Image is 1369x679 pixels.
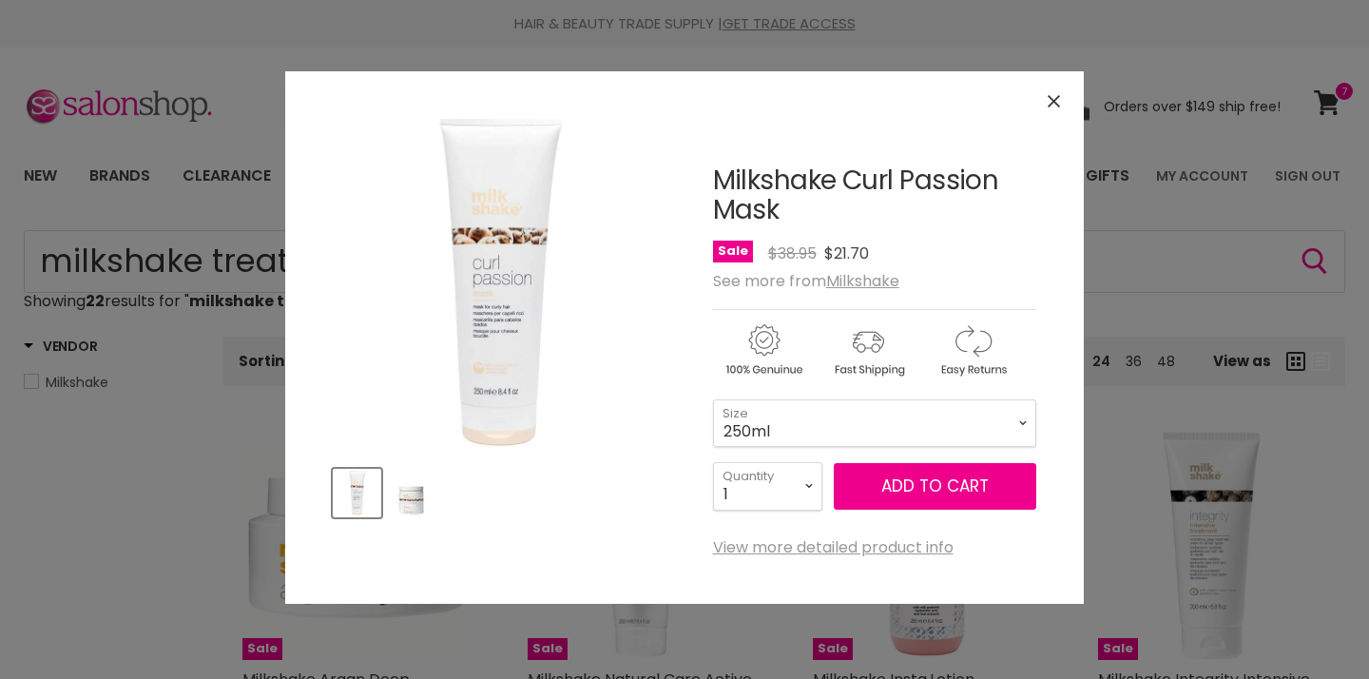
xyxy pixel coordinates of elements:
[834,463,1036,511] button: Add to cart
[335,471,379,515] img: Milkshake Curl Passion Mask
[713,162,999,228] a: Milkshake Curl Passion Mask
[824,242,869,264] span: $21.70
[713,241,753,262] span: Sale
[713,462,822,510] select: Quantity
[713,270,899,292] span: See more from
[818,321,918,379] img: shipping.gif
[333,469,381,517] button: Milkshake Curl Passion Mask
[387,469,435,517] button: Milkshake Curl Passion Mask
[1274,590,1350,660] iframe: Gorgias live chat messenger
[330,463,666,517] div: Product thumbnails
[713,321,814,379] img: genuine.gif
[333,119,664,450] div: Milkshake Curl Passion Mask image. Click or Scroll to Zoom.
[713,539,954,556] a: View more detailed product info
[389,471,434,515] img: Milkshake Curl Passion Mask
[1033,81,1074,122] button: Close
[333,119,664,450] img: Milkshake Curl Passion Mask
[922,321,1023,379] img: returns.gif
[826,270,899,292] a: Milkshake
[768,242,817,264] span: $38.95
